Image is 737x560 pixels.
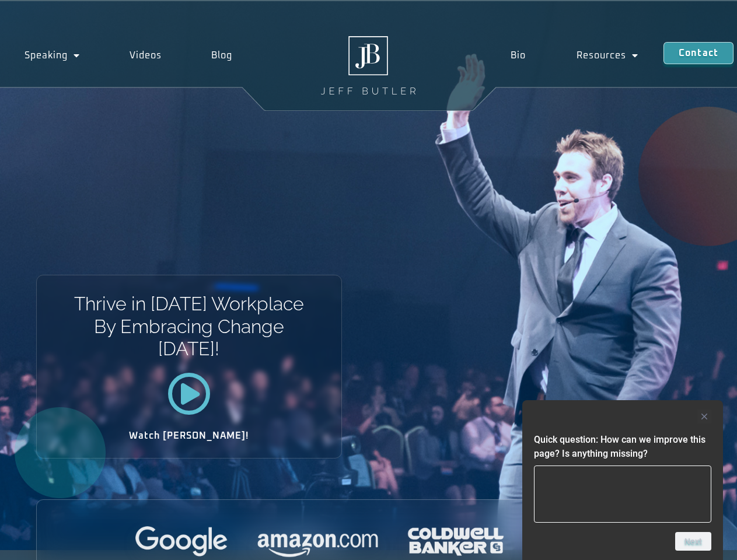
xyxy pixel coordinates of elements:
[551,42,663,69] a: Resources
[679,48,718,58] span: Contact
[534,433,711,461] h2: Quick question: How can we improve this page? Is anything missing?
[105,42,187,69] a: Videos
[675,532,711,551] button: Next question
[186,42,257,69] a: Blog
[663,42,733,64] a: Contact
[485,42,551,69] a: Bio
[78,431,301,440] h2: Watch [PERSON_NAME]!
[697,409,711,423] button: Hide survey
[534,409,711,551] div: Quick question: How can we improve this page? Is anything missing?
[485,42,663,69] nav: Menu
[534,466,711,523] textarea: Quick question: How can we improve this page? Is anything missing?
[73,293,305,360] h1: Thrive in [DATE] Workplace By Embracing Change [DATE]!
